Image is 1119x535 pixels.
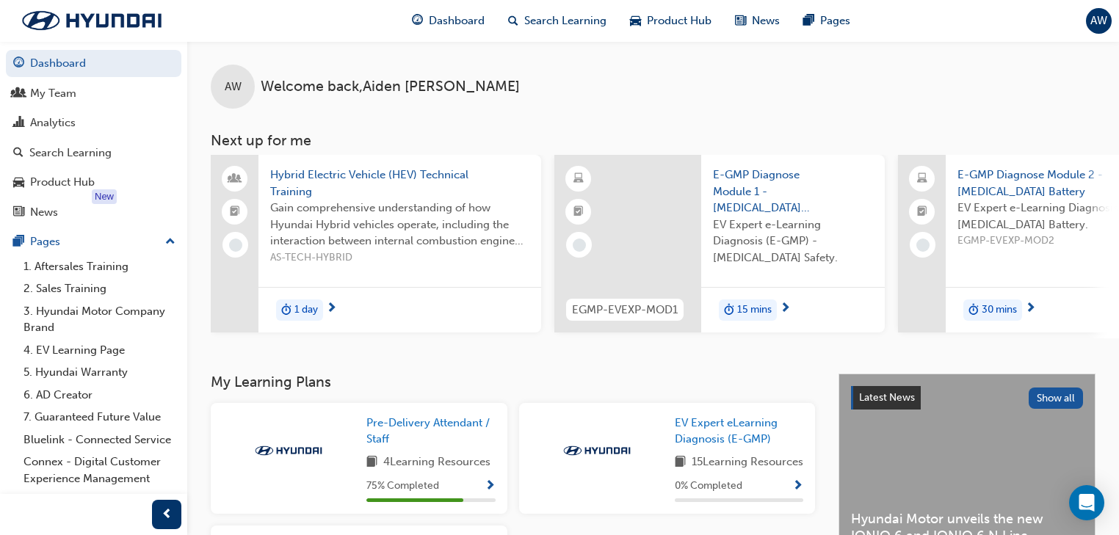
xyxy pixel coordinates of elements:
span: duration-icon [968,301,979,320]
a: Pre-Delivery Attendant / Staff [366,415,496,448]
a: guage-iconDashboard [400,6,496,36]
a: EGMP-EVEXP-MOD1E-GMP Diagnose Module 1 - [MEDICAL_DATA] SafetyEV Expert e-Learning Diagnosis (E-G... [554,155,885,332]
span: chart-icon [13,117,24,130]
a: My Team [6,80,181,107]
span: next-icon [326,302,337,316]
a: Product Hub [6,169,181,196]
span: Pre-Delivery Attendant / Staff [366,416,490,446]
span: Latest News [859,391,915,404]
span: 15 mins [737,302,772,319]
a: 2. Sales Training [18,277,181,300]
span: up-icon [165,233,175,252]
span: Dashboard [429,12,485,29]
a: pages-iconPages [792,6,862,36]
span: guage-icon [13,57,24,70]
a: HyTRAK FAQ's - User Guide [18,489,181,512]
span: EV Expert e-Learning Diagnosis (E-GMP) - [MEDICAL_DATA] Safety. [713,216,873,266]
span: Product Hub [647,12,711,29]
span: 0 % Completed [675,478,742,495]
span: book-icon [675,454,686,472]
div: News [30,204,58,221]
span: car-icon [630,12,641,30]
span: Hybrid Electric Vehicle (HEV) Technical Training [270,167,529,200]
img: Trak [248,443,329,458]
span: News [752,12,780,29]
span: 30 mins [982,302,1017,319]
span: booktick-icon [230,203,240,222]
span: booktick-icon [917,203,927,222]
span: Show Progress [792,480,803,493]
span: EV Expert eLearning Diagnosis (E-GMP) [675,416,778,446]
a: news-iconNews [723,6,792,36]
span: Pages [820,12,850,29]
button: Pages [6,228,181,255]
button: Show Progress [485,477,496,495]
span: duration-icon [281,301,291,320]
span: Search Learning [524,12,606,29]
span: prev-icon [162,506,173,524]
div: Search Learning [29,145,112,161]
span: Show Progress [485,480,496,493]
span: learningResourceType_ELEARNING-icon [573,170,584,189]
span: book-icon [366,454,377,472]
span: next-icon [1025,302,1036,316]
span: 4 Learning Resources [383,454,490,472]
a: Connex - Digital Customer Experience Management [18,451,181,489]
h3: My Learning Plans [211,374,815,390]
a: Bluelink - Connected Service [18,429,181,451]
h3: Next up for me [187,132,1119,149]
span: laptop-icon [917,170,927,189]
span: AW [225,79,242,95]
a: car-iconProduct Hub [618,6,723,36]
div: Tooltip anchor [92,189,117,204]
button: Show all [1029,387,1084,409]
a: search-iconSearch Learning [496,6,618,36]
span: learningRecordVerb_NONE-icon [916,239,930,252]
a: 7. Guaranteed Future Value [18,406,181,429]
span: E-GMP Diagnose Module 1 - [MEDICAL_DATA] Safety [713,167,873,216]
span: people-icon [230,170,240,189]
span: news-icon [735,12,746,30]
span: 15 Learning Resources [692,454,803,472]
button: AW [1086,8,1112,34]
div: Product Hub [30,174,95,191]
a: Latest NewsShow all [851,386,1083,410]
img: Trak [557,443,637,458]
a: EV Expert eLearning Diagnosis (E-GMP) [675,415,804,448]
a: News [6,199,181,226]
span: learningRecordVerb_NONE-icon [573,239,586,252]
div: My Team [30,85,76,102]
a: 4. EV Learning Page [18,339,181,362]
a: Hybrid Electric Vehicle (HEV) Technical TrainingGain comprehensive understanding of how Hyundai H... [211,155,541,332]
span: AW [1090,12,1107,29]
button: DashboardMy TeamAnalyticsSearch LearningProduct HubNews [6,47,181,228]
span: 75 % Completed [366,478,439,495]
a: 1. Aftersales Training [18,255,181,278]
a: Analytics [6,109,181,137]
span: learningRecordVerb_NONE-icon [229,239,242,252]
span: duration-icon [724,301,734,320]
a: 3. Hyundai Motor Company Brand [18,300,181,339]
span: 1 day [294,302,318,319]
span: EGMP-EVEXP-MOD1 [572,302,678,319]
span: Welcome back , Aiden [PERSON_NAME] [261,79,520,95]
span: people-icon [13,87,24,101]
img: Trak [7,5,176,36]
span: Gain comprehensive understanding of how Hyundai Hybrid vehicles operate, including the interactio... [270,200,529,250]
a: Search Learning [6,139,181,167]
span: next-icon [780,302,791,316]
span: pages-icon [13,236,24,249]
span: news-icon [13,206,24,219]
a: 6. AD Creator [18,384,181,407]
div: Open Intercom Messenger [1069,485,1104,520]
a: Dashboard [6,50,181,77]
span: AS-TECH-HYBRID [270,250,529,266]
div: Analytics [30,114,76,131]
span: booktick-icon [573,203,584,222]
button: Show Progress [792,477,803,495]
div: Pages [30,233,60,250]
span: car-icon [13,176,24,189]
span: search-icon [508,12,518,30]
